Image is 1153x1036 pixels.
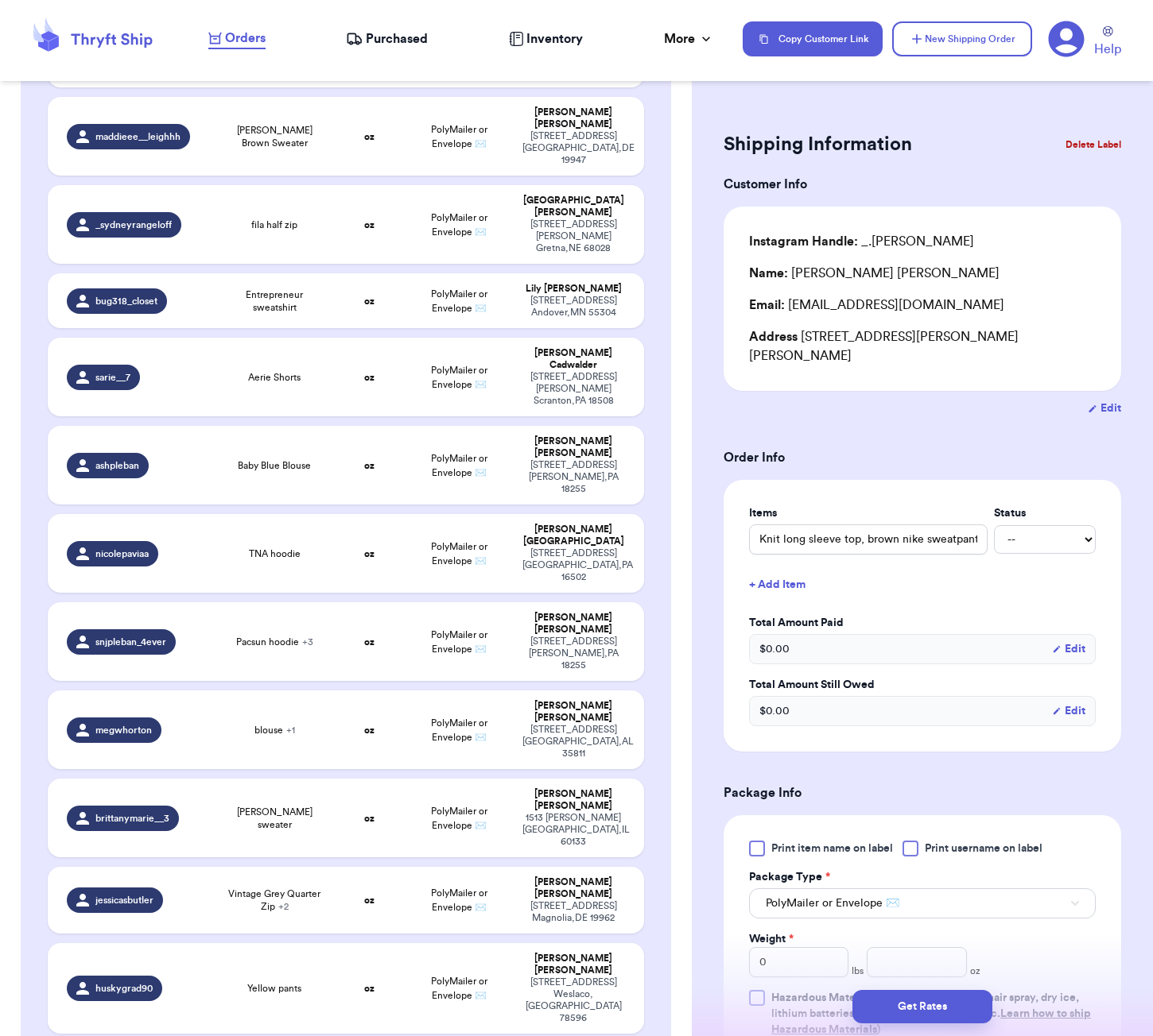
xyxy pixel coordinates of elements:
span: [PERSON_NAME] sweater [224,806,324,831]
div: [PERSON_NAME] [PERSON_NAME] [522,106,625,130]
strong: oz [364,296,375,306]
strong: oz [364,814,375,823]
span: PolyMailer or Envelope ✉️ [766,895,899,911]
a: Purchased [346,29,428,48]
span: PolyMailer or Envelope ✉️ [431,542,487,566]
div: [PERSON_NAME] [GEOGRAPHIC_DATA] [522,524,625,547]
span: Purchased [366,29,428,48]
strong: oz [364,725,375,735]
div: [STREET_ADDRESS][PERSON_NAME] Scranton , PA 18508 [522,371,625,407]
span: Pacsun hoodie [236,636,313,648]
a: Inventory [509,29,583,48]
span: Baby Blue Blouse [238,459,311,472]
span: Help [1094,40,1121,59]
span: fila half zip [251,218,297,231]
span: $ 0.00 [759,703,790,719]
div: [PERSON_NAME] [PERSON_NAME] [522,953,625,976]
div: [PERSON_NAME] [PERSON_NAME] [522,788,625,812]
button: Edit [1052,703,1085,719]
span: TNA hoodie [249,547,301,560]
strong: oz [364,984,375,993]
span: + 3 [302,637,313,647]
span: Orders [225,29,266,48]
span: nicolepaviaa [95,547,149,560]
strong: oz [364,461,375,470]
strong: oz [364,132,375,141]
div: [STREET_ADDRESS][PERSON_NAME][PERSON_NAME] [749,327,1096,365]
strong: oz [364,637,375,647]
span: blouse [254,724,295,736]
span: $ 0.00 [759,641,790,657]
div: [PERSON_NAME] [PERSON_NAME] [522,700,625,724]
span: megwhorton [95,724,152,736]
div: [PERSON_NAME] [PERSON_NAME] [522,435,625,459]
strong: oz [364,895,375,905]
div: [EMAIL_ADDRESS][DOMAIN_NAME] [749,296,1096,315]
span: PolyMailer or Envelope ✉️ [431,976,487,1000]
div: [STREET_ADDRESS] [GEOGRAPHIC_DATA] , AL 35811 [522,724,625,760]
label: Weight [749,931,794,947]
button: + Add Item [743,567,1102,602]
span: sarie__7 [95,371,130,384]
span: PolyMailer or Envelope ✉️ [431,630,487,654]
button: Edit [1052,641,1085,657]
span: maddieee__leighhh [95,130,181,143]
button: Edit [1088,400,1121,416]
span: Address [749,331,798,343]
span: PolyMailer or Envelope ✉️ [431,718,487,742]
span: [PERSON_NAME] Brown Sweater [224,124,324,149]
div: More [664,29,714,48]
div: Lily [PERSON_NAME] [522,283,625,295]
div: [PERSON_NAME] [PERSON_NAME] [522,612,625,636]
span: jessicasbutler [95,894,153,906]
a: Help [1094,26,1121,59]
label: Total Amount Still Owed [749,677,1096,693]
span: oz [970,964,980,977]
button: Delete Label [1059,127,1128,162]
h2: Shipping Information [724,132,912,157]
strong: oz [364,549,375,559]
span: Name: [749,267,788,280]
div: [PERSON_NAME] [PERSON_NAME] [522,876,625,900]
span: Instagram Handle: [749,235,858,248]
button: PolyMailer or Envelope ✉️ [749,888,1096,918]
span: brittanymarie__3 [95,812,169,825]
label: Status [994,505,1096,521]
span: Yellow pants [247,982,301,995]
span: Aerie Shorts [248,371,301,384]
span: PolyMailer or Envelope ✉️ [431,289,487,313]
div: [GEOGRAPHIC_DATA] [PERSON_NAME] [522,195,625,218]
div: [STREET_ADDRESS] [PERSON_NAME] , PA 18255 [522,636,625,671]
span: Inventory [526,29,583,48]
button: Get Rates [852,990,992,1023]
div: [STREET_ADDRESS] Andover , MN 55304 [522,295,625,319]
label: Total Amount Paid [749,615,1096,631]
div: [STREET_ADDRESS] Magnolia , DE 19962 [522,900,625,924]
label: Package Type [749,869,830,885]
div: [STREET_ADDRESS][PERSON_NAME] Gretna , NE 68028 [522,218,625,254]
div: [PERSON_NAME] Cadwalder [522,347,625,371]
span: PolyMailer or Envelope ✉️ [431,125,487,149]
div: [STREET_ADDRESS] [PERSON_NAME] , PA 18255 [522,459,625,495]
span: Print item name on label [771,841,893,856]
span: bug318_closet [95,295,157,307]
div: [STREET_ADDRESS] Weslaco , [GEOGRAPHIC_DATA] 78596 [522,976,625,1024]
span: + 1 [286,725,295,735]
div: _.[PERSON_NAME] [749,232,974,251]
a: Orders [208,29,266,49]
button: Copy Customer Link [743,21,883,56]
h3: Order Info [724,448,1121,467]
button: New Shipping Order [892,21,1032,56]
span: Print username on label [925,841,1042,856]
span: Vintage Grey Quarter Zip [224,887,324,913]
h3: Package Info [724,783,1121,802]
span: PolyMailer or Envelope ✉️ [431,888,487,912]
span: PolyMailer or Envelope ✉️ [431,365,487,389]
span: Entrepreneur sweatshirt [224,288,324,314]
span: _sydneyrangeloff [95,218,172,231]
span: snjpleban_4ever [95,636,166,648]
span: Email: [749,299,785,311]
span: lbs [852,964,864,977]
strong: oz [364,220,375,230]
span: ashpleban [95,459,139,472]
